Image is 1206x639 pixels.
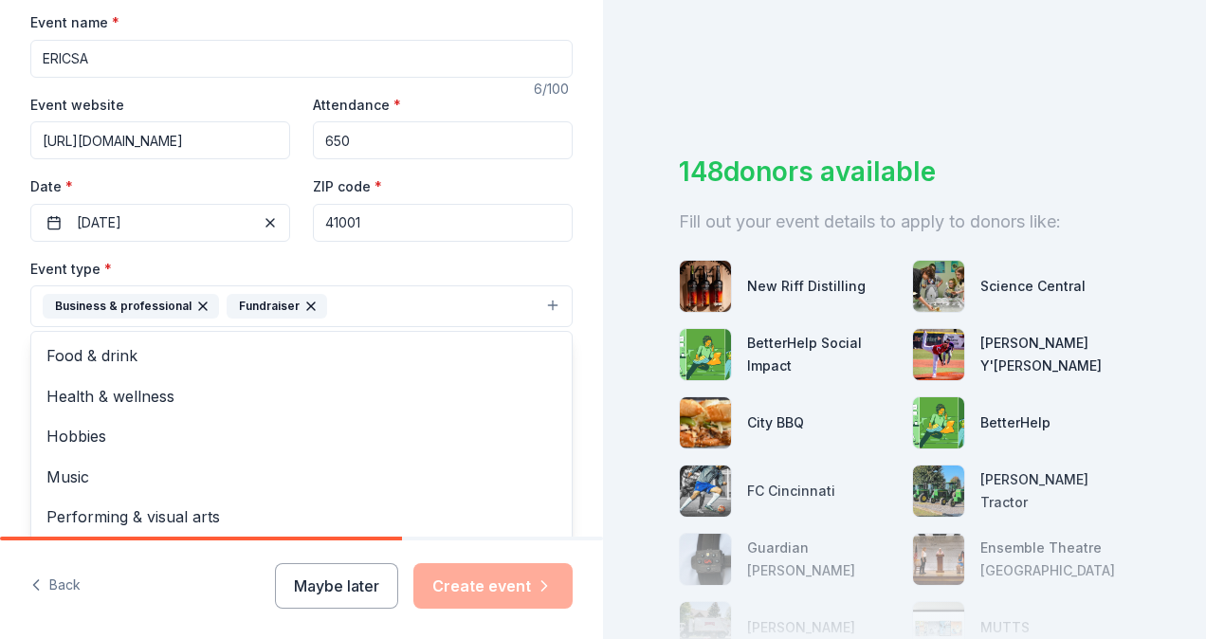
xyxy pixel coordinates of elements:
div: Business & professionalFundraiser [30,331,573,541]
div: Business & professional [43,294,219,319]
span: Hobbies [46,424,557,448]
span: Health & wellness [46,384,557,409]
button: Business & professionalFundraiser [30,285,573,327]
span: Food & drink [46,343,557,368]
span: Music [46,465,557,489]
div: Fundraiser [227,294,327,319]
span: Performing & visual arts [46,504,557,529]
